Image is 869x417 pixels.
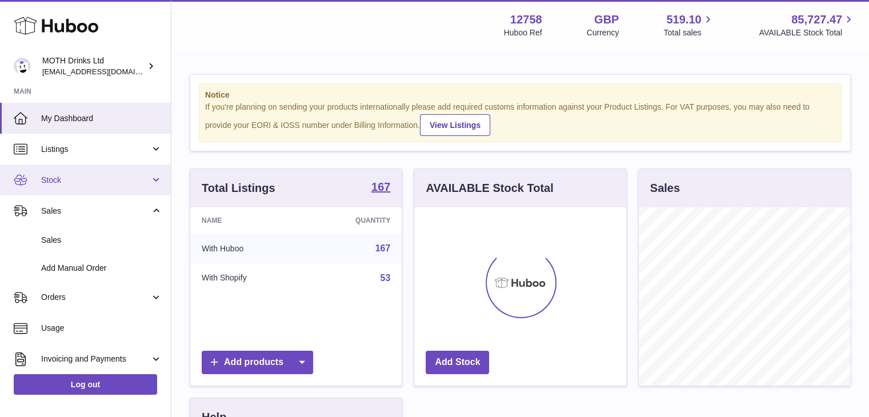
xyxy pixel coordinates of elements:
[202,351,313,374] a: Add products
[190,263,305,293] td: With Shopify
[190,234,305,263] td: With Huboo
[305,207,402,234] th: Quantity
[650,181,680,196] h3: Sales
[42,67,168,76] span: [EMAIL_ADDRESS][DOMAIN_NAME]
[14,374,157,395] a: Log out
[14,58,31,75] img: orders@mothdrinks.com
[663,12,714,38] a: 519.10 Total sales
[504,27,542,38] div: Huboo Ref
[759,12,855,38] a: 85,727.47 AVAILABLE Stock Total
[41,323,162,334] span: Usage
[791,12,842,27] span: 85,727.47
[375,243,391,253] a: 167
[41,175,150,186] span: Stock
[371,181,390,195] a: 167
[41,113,162,124] span: My Dashboard
[381,273,391,283] a: 53
[420,114,490,136] a: View Listings
[426,351,489,374] a: Add Stock
[663,27,714,38] span: Total sales
[202,181,275,196] h3: Total Listings
[666,12,701,27] span: 519.10
[587,27,619,38] div: Currency
[594,12,619,27] strong: GBP
[510,12,542,27] strong: 12758
[759,27,855,38] span: AVAILABLE Stock Total
[426,181,553,196] h3: AVAILABLE Stock Total
[205,102,835,136] div: If you're planning on sending your products internationally please add required customs informati...
[41,292,150,303] span: Orders
[371,181,390,193] strong: 167
[190,207,305,234] th: Name
[41,144,150,155] span: Listings
[42,55,145,77] div: MOTH Drinks Ltd
[41,235,162,246] span: Sales
[41,263,162,274] span: Add Manual Order
[41,206,150,216] span: Sales
[205,90,835,101] strong: Notice
[41,354,150,364] span: Invoicing and Payments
